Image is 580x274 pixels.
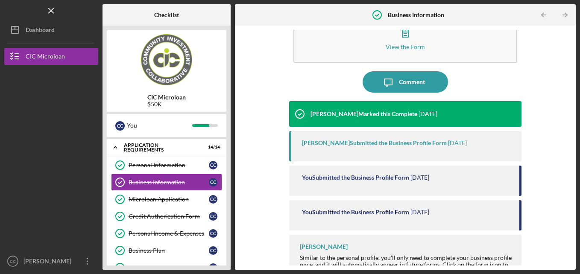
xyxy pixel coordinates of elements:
[129,196,209,203] div: Microloan Application
[154,12,179,18] b: Checklist
[448,140,467,146] time: 2025-07-31 18:54
[26,48,65,67] div: CIC Microloan
[209,195,217,204] div: C C
[311,111,417,117] div: [PERSON_NAME] Marked this Complete
[111,191,222,208] a: Microloan ApplicationCC
[209,229,217,238] div: C C
[410,209,429,216] time: 2025-07-31 04:25
[127,118,192,133] div: You
[388,12,444,18] b: Business Information
[111,225,222,242] a: Personal Income & ExpensesCC
[209,212,217,221] div: C C
[386,44,425,50] div: View the Form
[129,179,209,186] div: Business Information
[147,94,186,101] b: CIC Microloan
[129,213,209,220] div: Credit Authorization Form
[129,230,209,237] div: Personal Income & Expenses
[124,143,199,152] div: APPLICATION REQUIREMENTS
[4,21,98,38] button: Dashboard
[129,162,209,169] div: Personal Information
[300,243,348,250] div: [PERSON_NAME]
[209,161,217,169] div: C C
[399,71,425,93] div: Comment
[107,34,226,85] img: Product logo
[209,178,217,187] div: C C
[209,246,217,255] div: C C
[111,208,222,225] a: Credit Authorization FormCC
[115,121,125,131] div: C C
[129,264,209,271] div: Cash Flow Projections
[111,242,222,259] a: Business PlanCC
[302,140,447,146] div: [PERSON_NAME] Submitted the Business Profile Form
[205,145,220,150] div: 14 / 14
[302,174,409,181] div: You Submitted the Business Profile Form
[293,14,518,63] button: View the Form
[111,174,222,191] a: Business InformationCC
[21,253,77,272] div: [PERSON_NAME]
[111,157,222,174] a: Personal InformationCC
[26,21,55,41] div: Dashboard
[209,263,217,272] div: C C
[147,101,186,108] div: $50K
[4,253,98,270] button: CC[PERSON_NAME]
[410,174,429,181] time: 2025-07-31 05:19
[302,209,409,216] div: You Submitted the Business Profile Form
[10,259,16,264] text: CC
[4,48,98,65] button: CIC Microloan
[129,247,209,254] div: Business Plan
[363,71,448,93] button: Comment
[419,111,437,117] time: 2025-07-31 18:54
